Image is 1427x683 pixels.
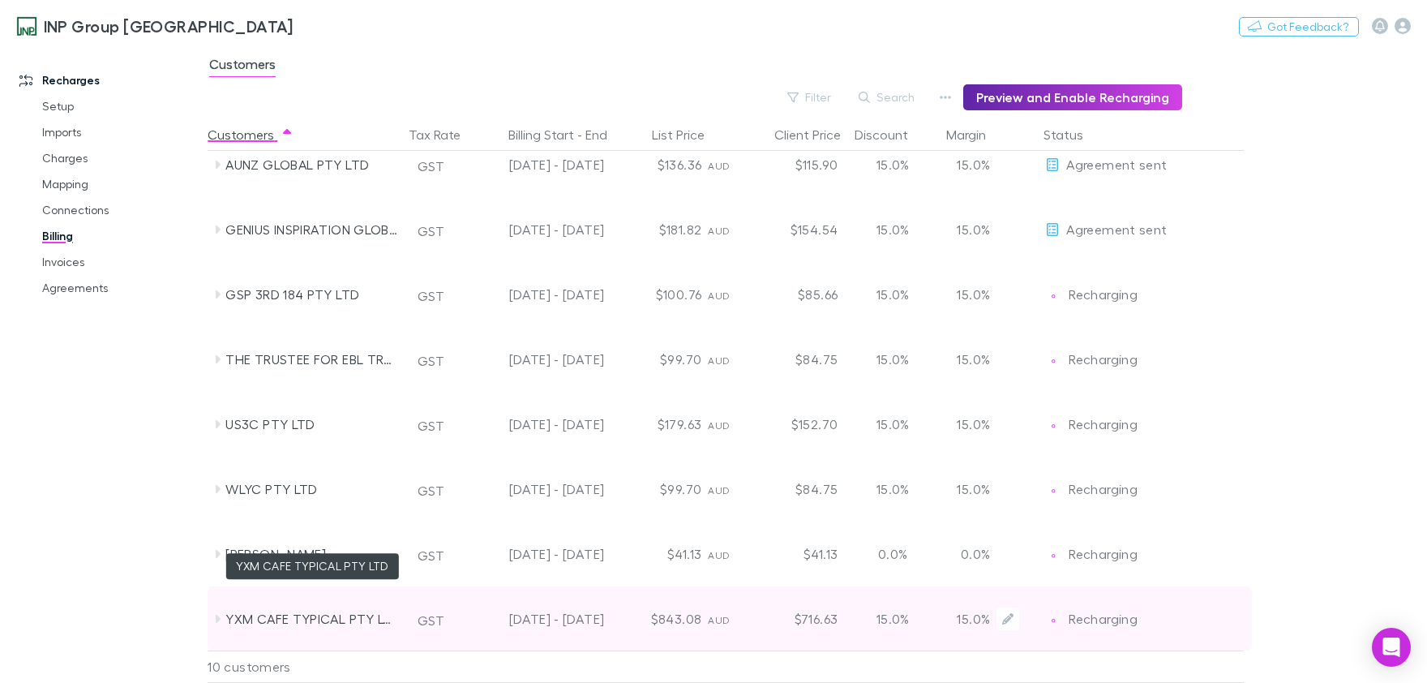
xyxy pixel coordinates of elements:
[948,285,990,304] p: 15.0%
[946,118,1005,151] button: Margin
[611,262,708,327] div: $100.76
[851,88,924,107] button: Search
[1069,481,1138,496] span: Recharging
[1372,628,1411,667] div: Open Intercom Messenger
[1045,418,1061,434] img: Recharging
[708,549,730,561] span: AUD
[6,6,303,45] a: INP Group [GEOGRAPHIC_DATA]
[611,132,708,197] div: $136.36
[26,119,204,145] a: Imports
[471,392,604,457] div: [DATE] - [DATE]
[16,16,37,36] img: INP Group Sydney's Logo
[652,118,724,151] button: List Price
[611,522,708,586] div: $41.13
[1045,353,1061,369] img: Recharging
[996,608,1019,630] button: Edit
[747,197,844,262] div: $154.54
[26,249,204,275] a: Invoices
[1045,548,1061,564] img: Recharging
[208,327,1252,392] div: THE TRUSTEE FOR EBL TRUSTGST[DATE] - [DATE]$99.70AUD$84.7515.0%15.0%EditRechargingRecharging
[747,392,844,457] div: $152.70
[208,651,402,683] div: 10 customers
[208,392,1252,457] div: US3C PTY LTDGST[DATE] - [DATE]$179.63AUD$152.7015.0%15.0%EditRechargingRecharging
[844,522,941,586] div: 0.0%
[948,479,990,499] p: 15.0%
[410,608,452,634] button: GST
[774,118,860,151] button: Client Price
[1045,612,1061,629] img: Recharging
[844,392,941,457] div: 15.0%
[208,132,1252,197] div: AUNZ GLOBAL PTY LTDGST[DATE] - [DATE]$136.36AUD$115.9015.0%15.0%EditAgreement sent
[208,262,1252,327] div: GSP 3RD 184 PTY LTDGST[DATE] - [DATE]$100.76AUD$85.6615.0%15.0%EditRechargingRecharging
[948,155,990,174] p: 15.0%
[1069,351,1138,367] span: Recharging
[208,586,1252,651] div: GST[DATE] - [DATE]$843.08AUD$716.6315.0%15.0%EditRechargingRecharging
[708,160,730,172] span: AUD
[747,327,844,392] div: $84.75
[747,457,844,522] div: $84.75
[471,132,604,197] div: [DATE] - [DATE]
[225,327,397,392] div: THE TRUSTEE FOR EBL TRUST
[844,132,941,197] div: 15.0%
[708,614,730,626] span: AUD
[611,457,708,522] div: $99.70
[1043,118,1103,151] button: Status
[1069,416,1138,432] span: Recharging
[708,290,730,302] span: AUD
[471,327,604,392] div: [DATE] - [DATE]
[26,145,204,171] a: Charges
[611,392,708,457] div: $179.63
[209,56,276,77] span: Customers
[708,419,730,432] span: AUD
[844,197,941,262] div: 15.0%
[410,543,452,569] button: GST
[208,197,1252,262] div: GENIUS INSPIRATION GLOBAL EDUCATION PTY LTDGST[DATE] - [DATE]$181.82AUD$154.5415.0%15.0%EditAgree...
[747,522,844,586] div: $41.13
[1069,546,1138,561] span: Recharging
[708,225,730,237] span: AUD
[1239,17,1359,37] button: Got Feedback?
[747,132,844,197] div: $115.90
[844,457,941,522] div: 15.0%
[471,522,604,586] div: [DATE] - [DATE]
[225,457,397,522] div: WLYC PTY LTD
[409,118,480,151] button: Tax Rate
[26,197,204,223] a: Connections
[747,262,844,327] div: $85.66
[3,67,204,93] a: Recharges
[844,586,941,651] div: 15.0%
[26,275,204,301] a: Agreements
[948,544,990,564] p: 0.0%
[611,586,708,651] div: $843.08
[44,16,294,36] h3: INP Group [GEOGRAPHIC_DATA]
[779,88,841,107] button: Filter
[508,118,627,151] button: Billing Start - End
[410,413,452,439] button: GST
[225,132,397,197] div: AUNZ GLOBAL PTY LTD
[26,171,204,197] a: Mapping
[844,327,941,392] div: 15.0%
[225,586,397,651] div: YXM CAFE TYPICAL PTY LTD
[1069,611,1138,626] span: Recharging
[611,197,708,262] div: $181.82
[471,262,604,327] div: [DATE] - [DATE]
[611,327,708,392] div: $99.70
[26,93,204,119] a: Setup
[225,262,397,327] div: GSP 3RD 184 PTY LTD
[471,197,604,262] div: [DATE] - [DATE]
[471,457,604,522] div: [DATE] - [DATE]
[1045,483,1061,499] img: Recharging
[1069,286,1138,302] span: Recharging
[1045,288,1061,304] img: Recharging
[410,283,452,309] button: GST
[855,118,928,151] button: Discount
[26,223,204,249] a: Billing
[208,522,1252,586] div: [PERSON_NAME]GST[DATE] - [DATE]$41.13AUD$41.130.0%0.0%EditRechargingRecharging
[948,350,990,369] p: 15.0%
[708,354,730,367] span: AUD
